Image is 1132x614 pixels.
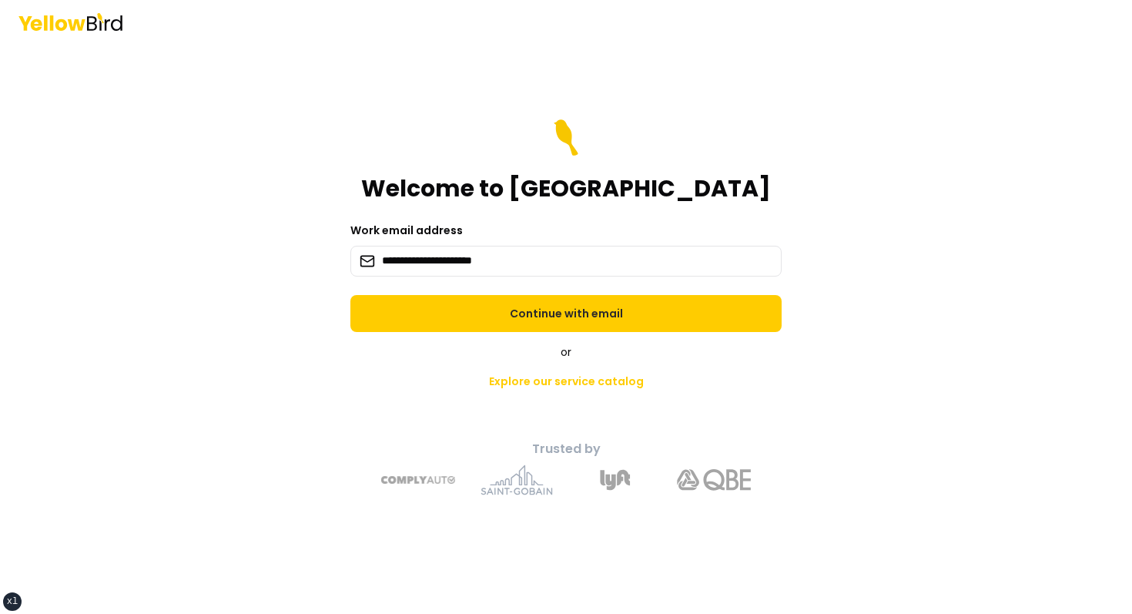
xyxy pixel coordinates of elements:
span: or [561,344,571,360]
div: xl [7,596,18,608]
button: Continue with email [350,295,782,332]
p: Trusted by [295,440,837,458]
h1: Welcome to [GEOGRAPHIC_DATA] [361,175,771,203]
a: Explore our service catalog [477,366,656,397]
label: Work email address [350,223,463,238]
